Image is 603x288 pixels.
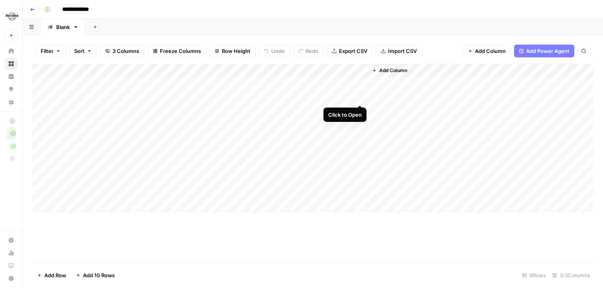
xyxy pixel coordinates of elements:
a: Opportunities [5,83,18,96]
button: Add Column [369,65,410,76]
a: Your Data [5,96,18,108]
button: Undo [259,45,290,57]
div: 3/3 Columns [549,269,593,282]
button: Redo [293,45,323,57]
span: Add 10 Rows [83,271,115,279]
button: Row Height [209,45,256,57]
span: 3 Columns [112,47,139,55]
button: Add 10 Rows [71,269,120,282]
button: Add Row [32,269,71,282]
button: Workspace: Hard Rock Digital [5,6,18,26]
button: Import CSV [376,45,422,57]
span: Add Column [475,47,506,55]
div: 9 Rows [519,269,549,282]
span: Add Row [44,271,66,279]
span: Redo [305,47,318,55]
a: Blank [41,19,85,35]
img: Hard Rock Digital Logo [5,9,19,24]
span: Undo [271,47,285,55]
button: Export CSV [327,45,372,57]
span: Add Power Agent [526,47,569,55]
span: Export CSV [339,47,367,55]
div: Click to Open [328,111,362,119]
span: Filter [41,47,53,55]
button: 3 Columns [100,45,144,57]
button: Sort [69,45,97,57]
span: Import CSV [388,47,417,55]
button: Add Power Agent [514,45,574,57]
div: Blank [56,23,70,31]
a: Home [5,45,18,57]
a: Settings [5,234,18,247]
button: Add Column [463,45,511,57]
span: Freeze Columns [160,47,201,55]
span: Row Height [222,47,250,55]
a: Browse [5,57,18,70]
button: Freeze Columns [148,45,206,57]
button: Help + Support [5,272,18,285]
span: Sort [74,47,85,55]
a: Usage [5,247,18,259]
a: Insights [5,70,18,83]
a: Learning Hub [5,259,18,272]
button: Filter [35,45,66,57]
span: Add Column [379,67,407,74]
